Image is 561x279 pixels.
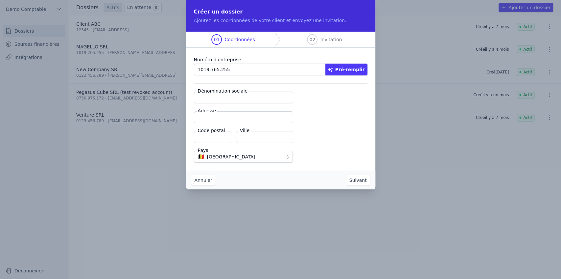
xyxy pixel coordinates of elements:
label: Adresse [197,107,217,114]
nav: Progress [186,32,375,48]
span: [GEOGRAPHIC_DATA] [207,153,255,161]
span: 01 [214,36,220,43]
label: Ville [239,127,251,134]
span: 🇧🇪 [198,155,204,159]
button: Annuler [191,175,216,185]
p: Ajoutez les coordonnées de votre client et envoyez une invitation. [194,17,367,24]
label: Numéro d'entreprise [194,56,367,64]
button: Pré-remplir [325,64,367,75]
button: Suivant [346,175,370,185]
h2: Créer un dossier [194,8,367,16]
span: Invitation [320,36,342,43]
label: Code postal [197,127,226,134]
span: 02 [310,36,316,43]
label: Pays [197,147,210,153]
span: Coordonnées [224,36,255,43]
label: Dénomination sociale [197,88,249,94]
button: 🇧🇪 [GEOGRAPHIC_DATA] [194,151,293,163]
